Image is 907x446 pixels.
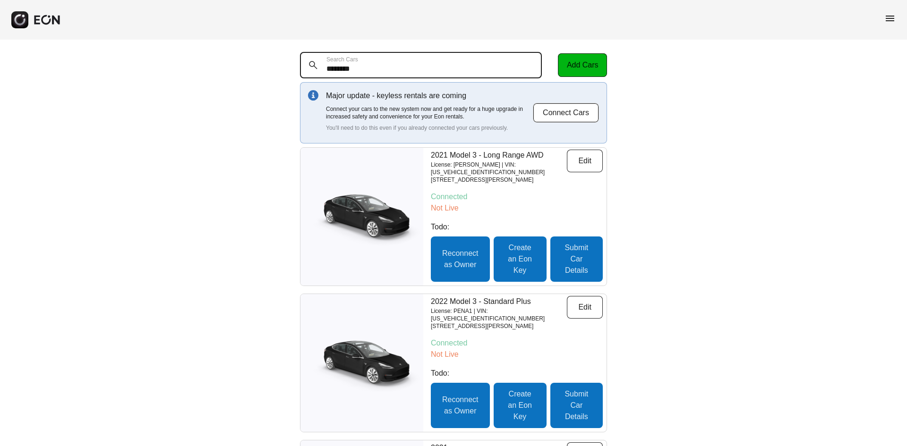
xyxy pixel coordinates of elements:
[326,90,533,101] p: Major update - keyless rentals are coming
[431,202,603,214] p: Not Live
[558,53,607,77] button: Add Cars
[431,307,567,322] p: License: PENA1 | VIN: [US_VEHICLE_IDENTIFICATION_NUMBER]
[431,221,603,233] p: Todo:
[494,236,547,282] button: Create an Eon Key
[431,383,490,428] button: Reconnect as Owner
[550,236,603,282] button: Submit Car Details
[431,337,603,349] p: Connected
[431,296,567,307] p: 2022 Model 3 - Standard Plus
[567,150,603,172] button: Edit
[884,13,896,24] span: menu
[533,103,599,123] button: Connect Cars
[431,349,603,360] p: Not Live
[550,383,603,428] button: Submit Car Details
[431,322,567,330] p: [STREET_ADDRESS][PERSON_NAME]
[326,124,533,132] p: You'll need to do this even if you already connected your cars previously.
[431,191,603,202] p: Connected
[431,161,567,176] p: License: [PERSON_NAME] | VIN: [US_VEHICLE_IDENTIFICATION_NUMBER]
[300,332,423,394] img: car
[494,383,547,428] button: Create an Eon Key
[431,176,567,184] p: [STREET_ADDRESS][PERSON_NAME]
[300,186,423,247] img: car
[326,56,358,63] label: Search Cars
[431,150,567,161] p: 2021 Model 3 - Long Range AWD
[308,90,318,101] img: info
[431,368,603,379] p: Todo:
[326,105,533,120] p: Connect your cars to the new system now and get ready for a huge upgrade in increased safety and ...
[431,236,490,282] button: Reconnect as Owner
[567,296,603,319] button: Edit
